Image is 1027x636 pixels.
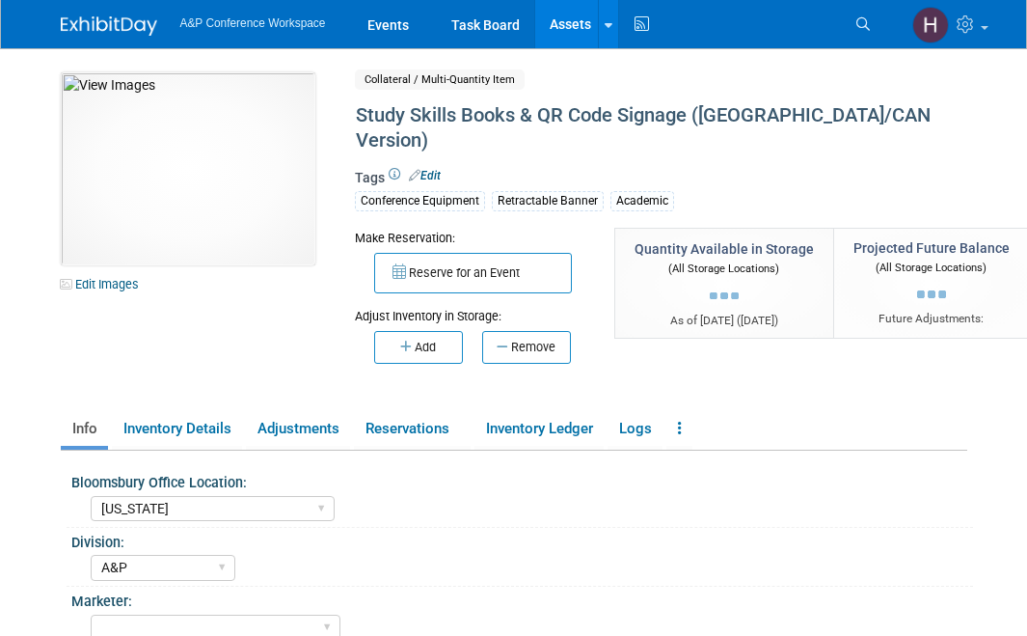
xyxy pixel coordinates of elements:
div: Projected Future Balance [853,238,1010,258]
a: Reservations [354,412,471,446]
div: (All Storage Locations) [635,259,814,277]
img: loading... [710,292,739,300]
div: Tags [355,168,950,224]
button: Add [374,331,463,364]
span: [DATE] [741,314,774,327]
div: Marketer: [71,587,973,611]
div: Future Adjustments: [853,311,1010,327]
div: As of [DATE] ( ) [635,313,814,329]
div: (All Storage Locations) [853,258,1010,276]
img: View Images [61,72,315,265]
a: Logs [608,412,662,446]
div: Adjust Inventory in Storage: [355,293,585,325]
span: A&P Conference Workspace [180,16,326,30]
div: Academic [610,191,674,211]
div: Division: [71,528,973,552]
div: Quantity Available in Storage [635,239,814,259]
a: Edit [409,169,441,182]
a: Edit Images [61,272,147,296]
a: Inventory Details [112,412,242,446]
button: Reserve for an Event [374,253,572,293]
div: Conference Equipment [355,191,485,211]
div: Bloomsbury Office Location: [71,468,973,492]
img: loading... [917,290,946,298]
div: Make Reservation: [355,228,585,247]
a: Info [61,412,108,446]
div: Study Skills Books & QR Code Signage ([GEOGRAPHIC_DATA]/CAN Version) [349,98,950,157]
a: Adjustments [246,412,350,446]
button: Remove [482,331,571,364]
div: Retractable Banner [492,191,604,211]
a: Inventory Ledger [474,412,604,446]
span: Collateral / Multi-Quantity Item [355,69,525,90]
img: ExhibitDay [61,16,157,36]
img: Hannah Siegel [912,7,949,43]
